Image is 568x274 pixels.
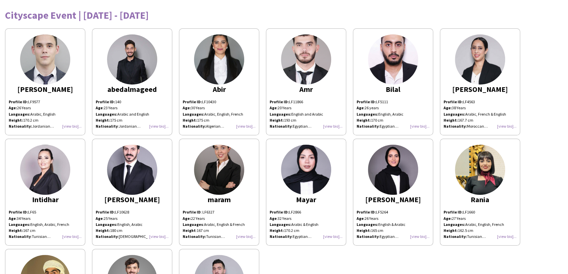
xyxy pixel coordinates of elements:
[96,222,117,227] strong: Languages:
[357,112,378,117] strong: Languages:
[380,124,398,129] span: Egyptian
[444,99,516,105] p: LF4563
[9,86,82,92] div: [PERSON_NAME]
[270,222,343,234] p: Arabic & English 170.2 cm
[9,105,17,110] strong: Age:
[20,145,70,195] img: thumb-6478bdb6709c6.jpg
[96,124,118,129] b: Nationality
[368,145,418,195] img: thumb-661f94ac5e77e.jpg
[183,124,206,129] strong: Nationality:
[9,124,32,129] strong: Nationality:
[194,34,244,85] img: thumb-fc3e0976-9115-4af5-98af-bfaaaaa2f1cd.jpg
[357,234,380,239] span: :
[119,124,140,129] span: Jordanian
[17,216,30,221] span: 34 Years
[107,145,157,195] img: thumb-659d4d42d26dd.jpeg
[357,118,371,123] strong: Height:
[183,196,256,202] div: maram
[204,222,245,227] span: Arabic, English & French
[9,216,16,221] b: Age
[9,216,17,221] span: :
[444,234,467,239] strong: Nationality:
[357,99,430,105] p: LF5111
[183,234,206,239] strong: Nationality:
[357,216,365,221] span: :
[183,99,202,104] strong: Profile ID:
[9,228,23,233] strong: Height:
[444,222,465,227] strong: Languages:
[183,234,256,240] p: Tunisian
[444,216,452,221] strong: Age:
[32,234,51,239] span: Tunisian
[270,99,289,104] strong: Profile ID:
[444,105,452,110] strong: Age:
[183,99,256,105] p: LF10430
[270,124,292,129] b: Nationality
[183,210,201,215] b: Profile ID
[9,99,82,129] p: LF9577 26 Years Arabic, English 170.2 cm Jordanian
[357,222,378,227] strong: Languages:
[357,209,430,215] p: LF5264
[270,234,292,239] b: Nationality
[9,112,30,117] strong: Languages:
[357,124,380,129] span: :
[357,196,430,202] div: [PERSON_NAME]
[9,210,28,215] strong: Profile ID:
[9,196,82,202] div: Intidhar
[183,105,256,129] p: 30 Years Arabic, English, French 175 cm Algerian
[107,34,157,85] img: thumb-33faf9b0-b7e5-4a64-b199-3db2782ea2c5.png
[270,210,289,215] strong: Profile ID:
[9,99,28,104] strong: Profile ID:
[104,105,117,110] span: 23 Years
[96,112,117,117] strong: Languages:
[183,216,191,221] b: Age:
[183,222,203,227] b: Languages
[194,145,244,195] img: thumb-16865658086486f3b05098e.jpg
[183,228,197,233] span: :
[357,210,376,215] strong: Profile ID:
[357,234,379,239] b: Nationality
[365,216,378,221] span: 26 Years
[270,228,284,233] strong: Height:
[5,10,563,20] div: Cityscape Event | [DATE] - [DATE]
[270,234,293,239] span: :
[444,99,463,104] strong: Profile ID:
[183,105,191,110] strong: Age:
[96,196,169,202] div: [PERSON_NAME]
[96,105,104,110] span: :
[9,222,30,227] strong: Languages:
[96,216,104,221] span: :
[281,34,331,85] img: thumb-02cf2798-6248-4952-ab09-5e688612f561.jpg
[357,228,371,233] strong: Height:
[444,105,516,129] p: 38 Years Arabic, French & English 167.7 cm Moroccan
[104,216,117,221] span: 25 Years
[96,99,115,104] strong: Profile ID:
[357,222,430,234] p: English & Arabic 165 cm
[455,34,505,85] img: thumb-9b6fd660-ba35-4b88-a194-5e7aedc5b98e.png
[278,105,291,110] span: 20 Years
[96,124,119,129] span: :
[96,234,118,239] b: Nationality
[270,99,343,105] p: LF11866
[183,216,256,222] p: 22 Years
[270,86,343,92] div: Amr
[380,234,398,239] span: Egyptian
[365,105,379,110] span: 26 years
[96,209,169,215] p: LF10628
[23,228,35,233] span: 167 cm
[444,210,463,215] strong: Profile ID:
[357,124,379,129] b: Nationality
[270,111,343,123] p: English and Arabic 193 cm
[9,234,32,239] span: :
[183,209,256,215] p: : LF6327
[270,216,278,221] span: :
[96,216,103,221] b: Age
[270,112,291,117] strong: Languages:
[281,145,331,195] img: thumb-35d2da39-8be6-4824-85cb-2cf367f06589.png
[357,86,430,92] div: Bilal
[96,222,169,234] p: English, Arabic 180 cm
[183,222,204,227] span: :
[444,196,516,202] div: Rania
[96,118,110,123] strong: Height:
[444,124,467,129] strong: Nationality:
